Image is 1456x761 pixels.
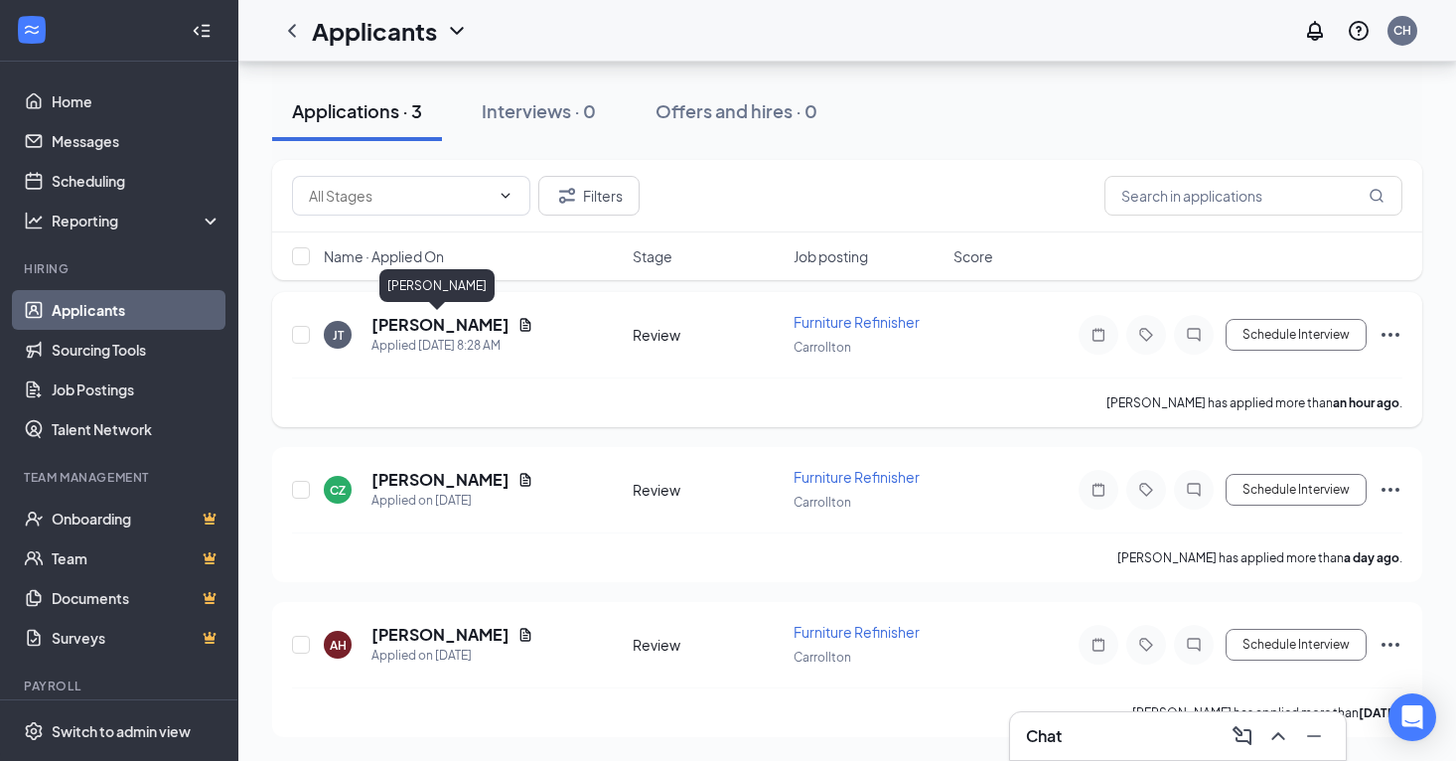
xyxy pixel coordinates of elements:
input: Search in applications [1104,176,1402,216]
a: Sourcing Tools [52,330,221,370]
svg: Note [1087,327,1110,343]
a: Messages [52,121,221,161]
svg: ChevronDown [445,19,469,43]
b: an hour ago [1333,395,1399,410]
svg: Notifications [1303,19,1327,43]
svg: ChevronUp [1266,724,1290,748]
b: a day ago [1344,550,1399,565]
svg: ComposeMessage [1231,724,1254,748]
button: ChevronUp [1262,720,1294,752]
span: Stage [633,246,672,266]
svg: Tag [1134,327,1158,343]
span: Name · Applied On [324,246,444,266]
div: Interviews · 0 [482,98,596,123]
h5: [PERSON_NAME] [371,469,510,491]
a: Talent Network [52,409,221,449]
svg: Filter [555,184,579,208]
div: Review [633,325,782,345]
a: TeamCrown [52,538,221,578]
div: Applied on [DATE] [371,491,533,511]
svg: ChatInactive [1182,327,1206,343]
svg: Tag [1134,482,1158,498]
button: Schedule Interview [1226,474,1367,506]
div: Applications · 3 [292,98,422,123]
svg: Ellipses [1379,323,1402,347]
a: OnboardingCrown [52,499,221,538]
button: Schedule Interview [1226,629,1367,661]
div: Applied on [DATE] [371,646,533,666]
svg: Tag [1134,637,1158,653]
a: Home [52,81,221,121]
button: Filter Filters [538,176,640,216]
p: [PERSON_NAME] has applied more than . [1132,704,1402,721]
h1: Applicants [312,14,437,48]
svg: Document [517,472,533,488]
p: [PERSON_NAME] has applied more than . [1117,549,1402,566]
h5: [PERSON_NAME] [371,314,510,336]
a: Job Postings [52,370,221,409]
div: Review [633,635,782,655]
span: Furniture Refinisher [794,623,920,641]
div: Offers and hires · 0 [655,98,817,123]
button: Schedule Interview [1226,319,1367,351]
svg: Settings [24,721,44,741]
div: Open Intercom Messenger [1388,693,1436,741]
div: Review [633,480,782,500]
span: Job posting [794,246,868,266]
svg: Collapse [192,21,212,41]
button: ComposeMessage [1227,720,1258,752]
svg: QuestionInfo [1347,19,1371,43]
svg: ChatInactive [1182,637,1206,653]
input: All Stages [309,185,490,207]
span: Furniture Refinisher [794,313,920,331]
div: Team Management [24,469,218,486]
b: [DATE] [1359,705,1399,720]
svg: MagnifyingGlass [1369,188,1384,204]
a: Scheduling [52,161,221,201]
div: Hiring [24,260,218,277]
div: CH [1393,22,1411,39]
span: Carrollton [794,495,851,510]
button: Minimize [1298,720,1330,752]
svg: Ellipses [1379,633,1402,657]
svg: ChevronLeft [280,19,304,43]
span: Carrollton [794,340,851,355]
div: [PERSON_NAME] [379,269,495,302]
div: Payroll [24,678,218,694]
svg: ChevronDown [498,188,513,204]
div: JT [333,327,344,344]
svg: Minimize [1302,724,1326,748]
svg: Document [517,317,533,333]
svg: WorkstreamLogo [22,20,42,40]
div: Applied [DATE] 8:28 AM [371,336,533,356]
span: Score [953,246,993,266]
h5: [PERSON_NAME] [371,624,510,646]
h3: Chat [1026,725,1062,747]
svg: ChatInactive [1182,482,1206,498]
a: Applicants [52,290,221,330]
p: [PERSON_NAME] has applied more than . [1106,394,1402,411]
a: SurveysCrown [52,618,221,658]
a: DocumentsCrown [52,578,221,618]
div: Reporting [52,211,222,230]
svg: Note [1087,637,1110,653]
svg: Ellipses [1379,478,1402,502]
div: AH [330,637,347,654]
svg: Note [1087,482,1110,498]
span: Furniture Refinisher [794,468,920,486]
div: Switch to admin view [52,721,191,741]
div: CZ [330,482,346,499]
span: Carrollton [794,650,851,665]
svg: Analysis [24,211,44,230]
svg: Document [517,627,533,643]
